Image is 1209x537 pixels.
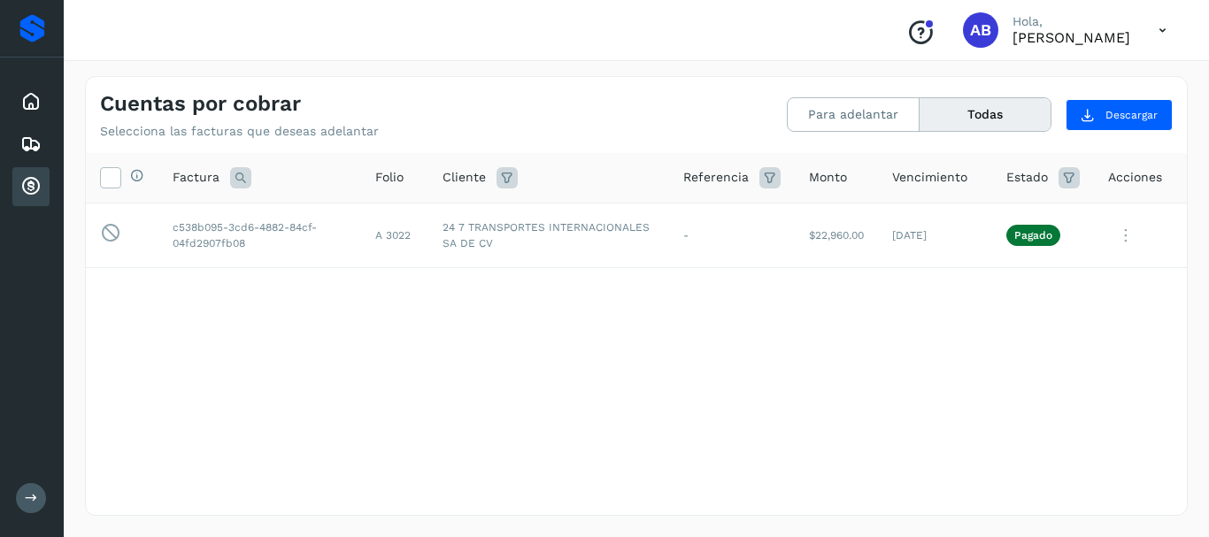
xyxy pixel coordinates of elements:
div: Cuentas por cobrar [12,167,50,206]
span: Monto [809,168,847,187]
p: Hola, [1013,14,1130,29]
button: Para adelantar [788,98,920,131]
span: Factura [173,168,219,187]
td: c538b095-3cd6-4882-84cf-04fd2907fb08 [158,203,361,268]
td: - [669,203,795,268]
span: Descargar [1105,107,1158,123]
span: Referencia [683,168,749,187]
button: Descargar [1066,99,1173,131]
p: Selecciona las facturas que deseas adelantar [100,124,379,139]
td: A 3022 [361,203,428,268]
td: 24 7 TRANSPORTES INTERNACIONALES SA DE CV [428,203,669,268]
div: Embarques [12,125,50,164]
span: Acciones [1108,168,1162,187]
p: Pagado [1014,229,1052,242]
div: Inicio [12,82,50,121]
span: Folio [375,168,404,187]
button: Todas [920,98,1051,131]
span: Estado [1006,168,1048,187]
span: Cliente [443,168,486,187]
h4: Cuentas por cobrar [100,91,301,117]
p: ADRIANA BONILLA CARRAL [1013,29,1130,46]
span: Vencimiento [892,168,967,187]
td: [DATE] [878,203,992,268]
td: $22,960.00 [795,203,878,268]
